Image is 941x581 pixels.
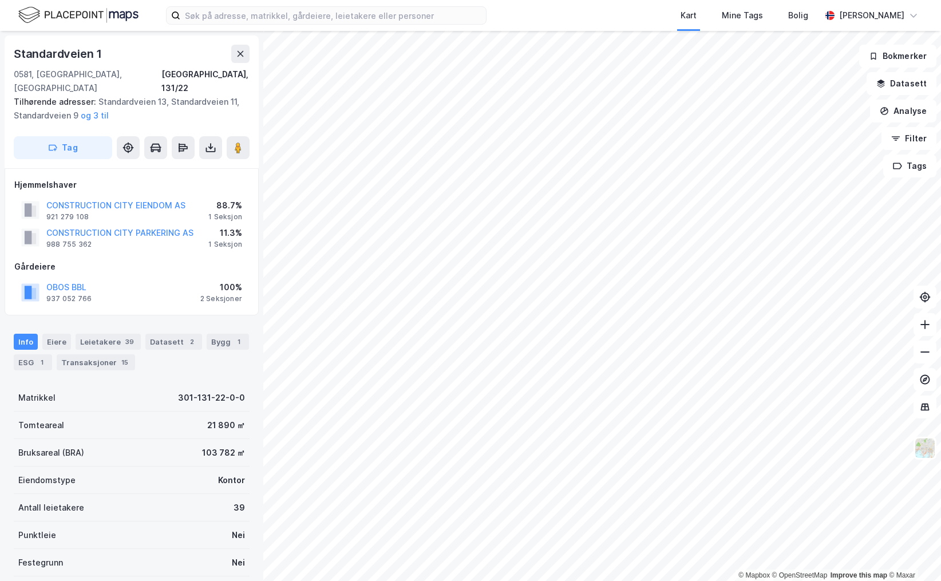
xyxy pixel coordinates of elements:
[123,336,136,347] div: 39
[208,226,242,240] div: 11.3%
[14,97,98,106] span: Tilhørende adresser:
[119,357,131,368] div: 15
[18,418,64,432] div: Tomteareal
[788,9,808,22] div: Bolig
[42,334,71,350] div: Eiere
[14,178,249,192] div: Hjemmelshaver
[738,571,770,579] a: Mapbox
[867,72,936,95] button: Datasett
[18,528,56,542] div: Punktleie
[232,556,245,570] div: Nei
[232,528,245,542] div: Nei
[57,354,135,370] div: Transaksjoner
[200,280,242,294] div: 100%
[76,334,141,350] div: Leietakere
[207,418,245,432] div: 21 890 ㎡
[208,240,242,249] div: 1 Seksjon
[884,526,941,581] div: Kontrollprogram for chat
[18,473,76,487] div: Eiendomstype
[14,95,240,122] div: Standardveien 13, Standardveien 11, Standardveien 9
[18,5,139,25] img: logo.f888ab2527a4732fd821a326f86c7f29.svg
[14,45,104,63] div: Standardveien 1
[839,9,904,22] div: [PERSON_NAME]
[881,127,936,150] button: Filter
[180,7,486,24] input: Søk på adresse, matrikkel, gårdeiere, leietakere eller personer
[18,501,84,515] div: Antall leietakere
[161,68,250,95] div: [GEOGRAPHIC_DATA], 131/22
[46,294,92,303] div: 937 052 766
[859,45,936,68] button: Bokmerker
[884,526,941,581] iframe: Chat Widget
[14,354,52,370] div: ESG
[46,212,89,222] div: 921 279 108
[207,334,249,350] div: Bygg
[234,501,245,515] div: 39
[14,334,38,350] div: Info
[18,446,84,460] div: Bruksareal (BRA)
[883,155,936,177] button: Tags
[186,336,197,347] div: 2
[681,9,697,22] div: Kart
[14,136,112,159] button: Tag
[722,9,763,22] div: Mine Tags
[14,260,249,274] div: Gårdeiere
[36,357,48,368] div: 1
[200,294,242,303] div: 2 Seksjoner
[218,473,245,487] div: Kontor
[208,212,242,222] div: 1 Seksjon
[831,571,887,579] a: Improve this map
[772,571,828,579] a: OpenStreetMap
[208,199,242,212] div: 88.7%
[178,391,245,405] div: 301-131-22-0-0
[233,336,244,347] div: 1
[145,334,202,350] div: Datasett
[914,437,936,459] img: Z
[46,240,92,249] div: 988 755 362
[14,68,161,95] div: 0581, [GEOGRAPHIC_DATA], [GEOGRAPHIC_DATA]
[18,391,56,405] div: Matrikkel
[18,556,63,570] div: Festegrunn
[870,100,936,122] button: Analyse
[202,446,245,460] div: 103 782 ㎡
